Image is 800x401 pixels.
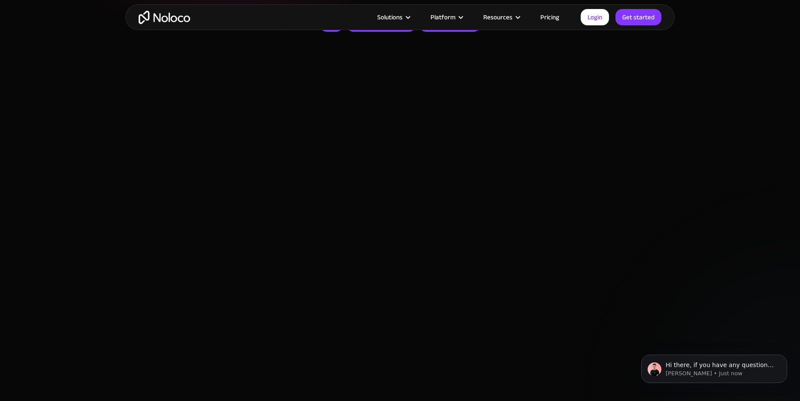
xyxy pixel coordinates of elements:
div: Platform [430,12,455,23]
div: Resources [473,12,530,23]
a: Pricing [530,12,570,23]
a: Login [581,9,609,25]
a: home [139,11,190,24]
div: Resources [483,12,512,23]
div: Solutions [377,12,403,23]
iframe: Intercom notifications message [628,337,800,397]
div: Platform [420,12,473,23]
div: Solutions [367,12,420,23]
a: Get started [615,9,661,25]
